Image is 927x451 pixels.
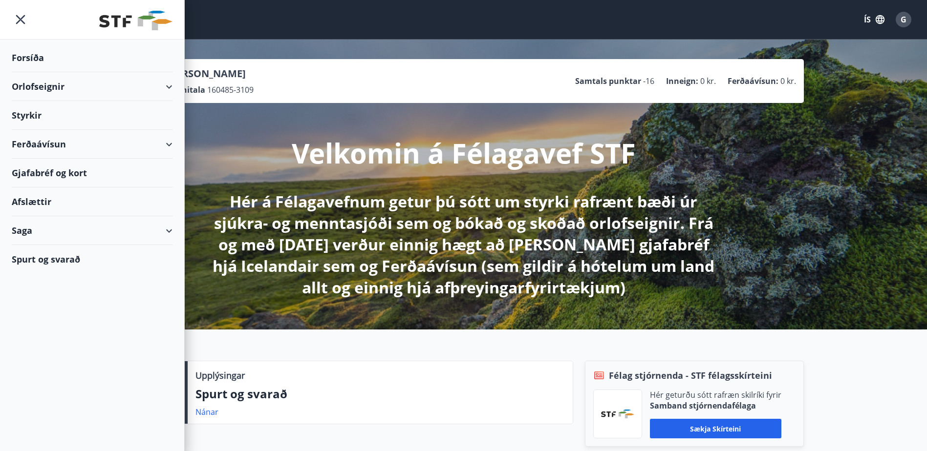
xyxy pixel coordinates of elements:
p: Hér geturðu sótt rafræn skilríki fyrir [650,389,781,400]
div: Ferðaávísun [12,130,172,159]
span: Félag stjórnenda - STF félagsskírteini [609,369,772,382]
a: Nánar [195,407,218,417]
div: Saga [12,216,172,245]
p: Velkomin á Félagavef STF [292,134,636,171]
p: Samtals punktar [575,76,641,86]
p: Samband stjórnendafélaga [650,400,781,411]
p: Hér á Félagavefnum getur þú sótt um styrki rafrænt bæði úr sjúkra- og menntasjóði sem og bókað og... [206,191,722,298]
p: Kennitala [167,84,205,95]
div: Gjafabréf og kort [12,159,172,187]
div: Orlofseignir [12,72,172,101]
img: union_logo [99,11,172,30]
button: ÍS [859,11,890,28]
span: 160485-3109 [207,84,254,95]
span: G [901,14,906,25]
button: G [892,8,915,31]
span: -16 [643,76,654,86]
div: Forsíða [12,43,172,72]
div: Afslættir [12,187,172,216]
div: Styrkir [12,101,172,130]
p: Spurt og svarað [195,386,565,402]
button: Sækja skírteini [650,419,781,438]
span: 0 kr. [700,76,716,86]
span: 0 kr. [780,76,796,86]
p: Upplýsingar [195,369,245,382]
p: Inneign : [666,76,698,86]
p: Ferðaávísun : [728,76,778,86]
p: [PERSON_NAME] [167,67,254,81]
button: menu [12,11,29,28]
img: vjCaq2fThgY3EUYqSgpjEiBg6WP39ov69hlhuPVN.png [601,410,634,418]
div: Spurt og svarað [12,245,172,273]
